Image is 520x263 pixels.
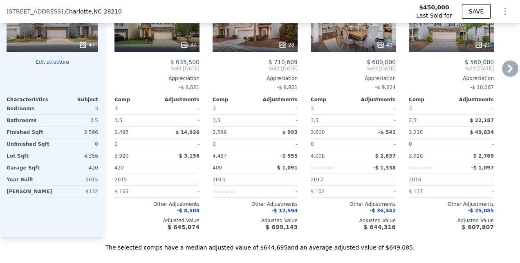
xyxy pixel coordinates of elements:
span: Last Sold for [416,11,452,20]
div: Unspecified [311,162,352,174]
div: - [159,162,199,174]
span: $ 2,769 [473,153,494,159]
span: -$ 36,442 [370,208,396,214]
div: 3.5 [213,115,253,126]
span: 2,589 [213,129,226,135]
span: 3 [311,106,314,111]
span: 4,487 [213,153,226,159]
span: $ 14,926 [175,129,199,135]
div: 2015 [54,174,98,185]
div: Year Built [7,174,51,185]
span: 2,483 [114,129,128,135]
div: - [257,138,298,150]
span: 0 [311,141,314,147]
div: - [355,186,396,197]
div: 2016 [409,174,450,185]
span: $ 22,187 [470,118,494,123]
div: [PERSON_NAME] [7,186,52,197]
span: Sold [DATE] [213,65,298,72]
div: 20 [475,41,491,49]
div: Appreciation [409,75,494,82]
span: 0 [114,141,118,147]
div: 2017 [311,174,352,185]
div: - [257,186,298,197]
span: -$ 1,338 [373,165,396,171]
div: 3.5 [311,115,352,126]
div: Comp [409,96,451,103]
span: 0 [213,141,216,147]
div: 37 [180,41,196,49]
button: Show Options [497,3,513,20]
span: 400 [213,165,222,171]
div: Appreciation [213,75,298,82]
div: Adjusted Value [213,217,298,224]
span: -$ 1,097 [471,165,494,171]
div: Other Adjustments [311,201,396,207]
span: 2,600 [311,129,325,135]
div: Comp [311,96,353,103]
span: 4,008 [311,153,325,159]
span: Sold [DATE] [409,65,494,72]
div: 28 [278,41,294,49]
span: $450,000 [419,3,449,11]
div: - [355,115,396,126]
div: - [159,186,199,197]
div: Other Adjustments [114,201,199,207]
div: - [453,174,494,185]
div: Lot Sqft [7,150,51,162]
div: Unspecified [409,162,450,174]
div: - [257,115,298,126]
span: $ 710,609 [269,59,298,65]
div: - [453,103,494,114]
div: 2015 [114,174,155,185]
span: -$ 541 [378,129,396,135]
div: Adjustments [353,96,396,103]
div: - [159,138,199,150]
div: Adjusted Value [114,217,199,224]
span: $ 137 [409,189,423,194]
span: 420 [114,165,124,171]
span: -$ 8,621 [179,85,199,90]
span: 2,218 [409,129,423,135]
div: Subject [52,96,98,103]
span: $ 680,000 [367,59,396,65]
div: Adjustments [255,96,298,103]
div: - [453,186,494,197]
div: Comp [213,96,255,103]
div: Adjustments [157,96,199,103]
div: 3.5 [114,115,155,126]
div: Bathrooms [7,115,51,126]
span: $ 165 [114,189,128,194]
span: 3,920 [114,153,128,159]
span: -$ 12,594 [271,208,298,214]
div: Adjusted Value [311,217,396,224]
div: 40 [377,41,392,49]
button: Edit structure [7,59,98,65]
div: Characteristics [7,96,52,103]
div: $132 [56,186,98,197]
div: Finished Sqft [7,127,51,138]
span: $ 2,637 [375,153,396,159]
div: Adjusted Value [409,217,494,224]
span: 0 [409,141,412,147]
div: Garage Sqft [7,162,51,174]
div: 2013 [213,174,253,185]
div: 2,596 [54,127,98,138]
span: $ 560,000 [465,59,494,65]
div: Appreciation [311,75,396,82]
div: - [257,103,298,114]
div: - [355,138,396,150]
div: - [355,174,396,185]
div: - [355,103,396,114]
span: , Charlotte [63,7,122,16]
span: [STREET_ADDRESS] [7,7,63,16]
span: -$ 25,085 [468,208,494,214]
span: 3,920 [409,153,423,159]
div: - [257,174,298,185]
span: $ 1,091 [277,165,298,171]
span: -$ 955 [280,153,298,159]
div: 3.5 [54,115,98,126]
div: Other Adjustments [409,201,494,207]
div: 2.5 [409,115,450,126]
div: 3 [54,103,98,114]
